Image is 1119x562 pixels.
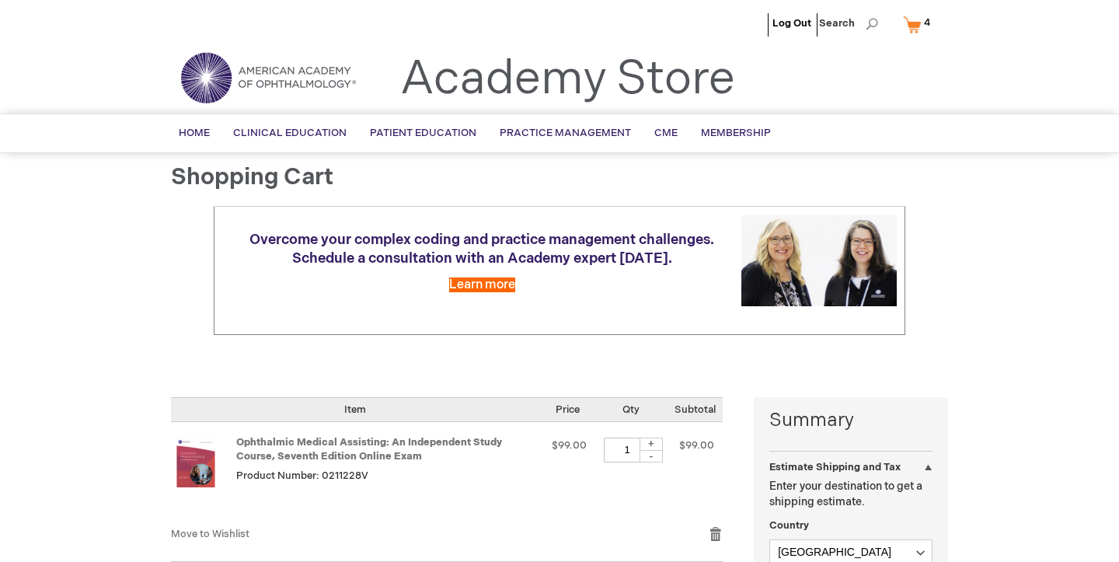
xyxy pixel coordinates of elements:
a: Ophthalmic Medical Assisting: An Independent Study Course, Seventh Edition Online Exam [236,436,502,463]
span: Item [344,403,366,416]
a: 4 [900,11,940,38]
div: - [640,450,663,463]
span: Subtotal [675,403,716,416]
a: Log Out [772,17,811,30]
span: Price [556,403,580,416]
span: Clinical Education [233,127,347,139]
div: + [640,438,663,451]
span: Patient Education [370,127,476,139]
strong: Summary [769,407,932,434]
a: Ophthalmic Medical Assisting: An Independent Study Course, Seventh Edition Online Exam [171,438,236,511]
span: Qty [622,403,640,416]
a: Move to Wishlist [171,528,249,540]
img: Ophthalmic Medical Assisting: An Independent Study Course, Seventh Edition Online Exam [171,438,221,487]
p: Enter your destination to get a shipping estimate. [769,479,932,510]
span: 4 [924,16,930,29]
span: Shopping Cart [171,163,333,191]
span: Home [179,127,210,139]
span: Product Number: 0211228V [236,469,368,482]
span: $99.00 [679,439,714,452]
span: Membership [701,127,771,139]
span: Country [769,519,809,532]
span: Search [819,8,878,39]
span: $99.00 [552,439,587,452]
input: Qty [604,438,650,463]
a: Academy Store [400,51,735,107]
strong: Estimate Shipping and Tax [769,461,901,473]
span: Practice Management [500,127,631,139]
img: Schedule a consultation with an Academy expert today [741,215,897,306]
span: CME [654,127,678,139]
span: Overcome your complex coding and practice management challenges. Schedule a consultation with an ... [249,232,714,267]
a: Learn more [449,278,515,292]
